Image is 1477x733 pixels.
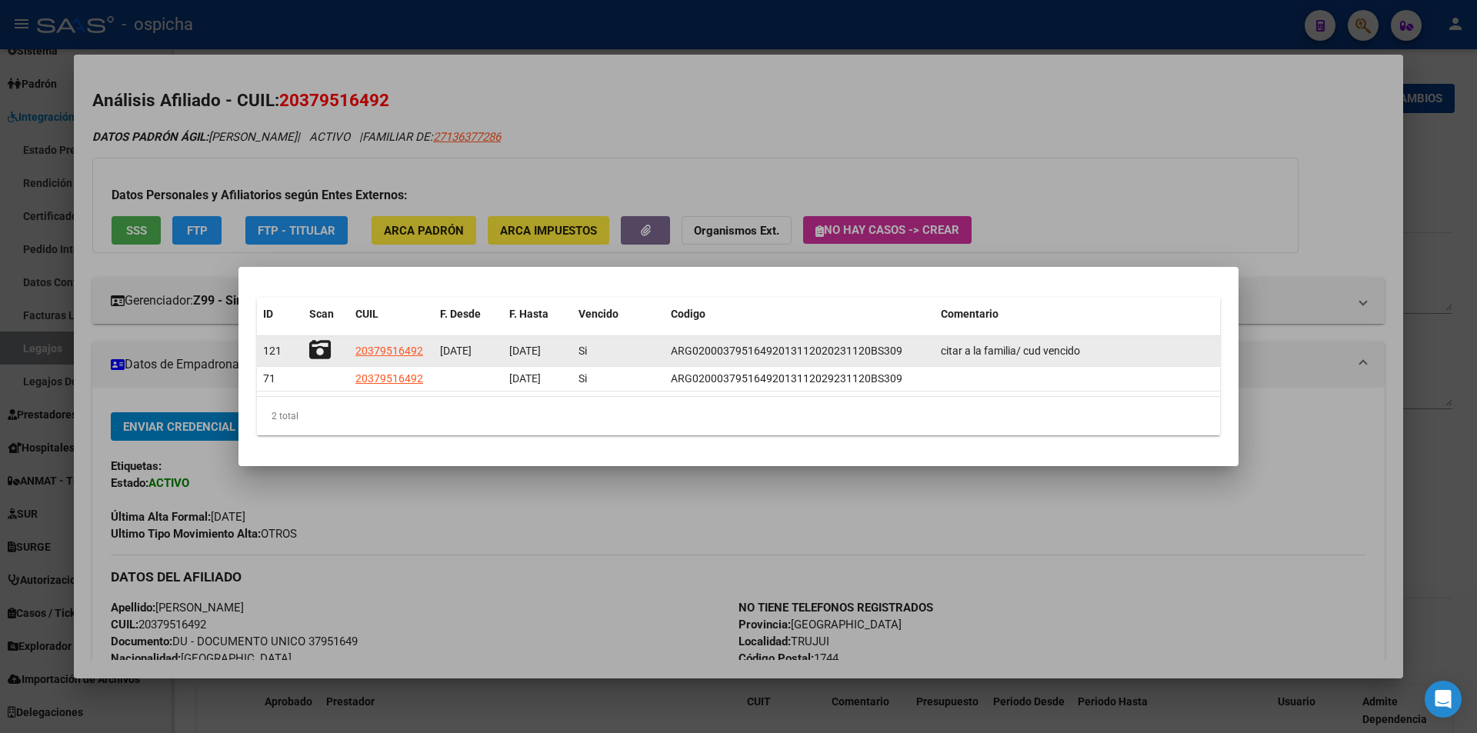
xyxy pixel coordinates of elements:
div: Open Intercom Messenger [1425,681,1462,718]
datatable-header-cell: Scan [303,298,349,331]
span: Si [578,345,587,357]
span: ARG02000379516492013112029231120BS309 [671,372,902,385]
span: F. Desde [440,308,481,320]
div: 2 total [257,397,1220,435]
span: [DATE] [440,345,472,357]
datatable-header-cell: Comentario [935,298,1220,331]
datatable-header-cell: F. Desde [434,298,503,331]
datatable-header-cell: CUIL [349,298,434,331]
datatable-header-cell: Codigo [665,298,935,331]
span: 20379516492 [355,345,423,357]
span: 20379516492 [355,372,423,385]
span: CUIL [355,308,378,320]
span: ARG02000379516492013112020231120BS309 [671,345,902,357]
span: 121 [263,345,282,357]
span: Comentario [941,308,999,320]
span: ID [263,308,273,320]
span: [DATE] [509,345,541,357]
span: [DATE] [509,372,541,385]
datatable-header-cell: Vencido [572,298,665,331]
span: citar a la familia/ cud vencido [941,345,1080,357]
span: Si [578,372,587,385]
span: Codigo [671,308,705,320]
datatable-header-cell: ID [257,298,303,331]
span: Vencido [578,308,618,320]
span: Scan [309,308,334,320]
span: 71 [263,372,275,385]
datatable-header-cell: F. Hasta [503,298,572,331]
span: F. Hasta [509,308,548,320]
